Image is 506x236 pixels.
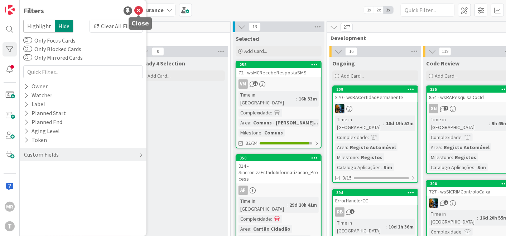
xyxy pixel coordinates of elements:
span: 0 [152,47,164,56]
div: Label [23,100,46,109]
div: Clear All Filters [90,20,143,33]
label: Only Blocked Cards [23,45,81,53]
div: Time in [GEOGRAPHIC_DATA] [429,115,489,131]
span: Selected [236,35,259,42]
img: JC [335,104,344,113]
div: 870 - wsRACertidaoPermanente [333,93,418,102]
span: : [383,119,384,127]
div: GN [429,104,438,113]
div: Custom Fields [23,150,59,159]
label: Only Mirrored Cards [23,53,83,62]
div: 350 [236,155,321,161]
span: 16 [345,47,357,56]
span: Add Card... [435,73,458,79]
div: Area [238,119,250,127]
div: Time in [GEOGRAPHIC_DATA] [335,219,386,235]
a: 25872 - wsMCRecebeRespostaSMSVMTime in [GEOGRAPHIC_DATA]:16h 33mComplexidade:Area:Comuns - [PERSO... [236,61,322,148]
div: 350 [240,156,321,161]
span: : [271,215,272,223]
span: 119 [439,47,451,56]
div: Area [335,143,347,151]
span: Hide [55,20,73,33]
div: 258 [240,62,321,67]
span: Add Card... [341,73,364,79]
div: 394 [336,190,418,195]
div: 209 [336,87,418,92]
span: 277 [341,23,353,31]
div: Aging Level [23,127,61,136]
span: 13 [249,23,261,31]
div: 10d 1h 36m [387,223,415,231]
div: Planned Start [23,109,67,118]
div: Filters [23,5,44,16]
div: Sim [382,163,394,171]
span: : [261,129,262,137]
span: : [250,225,251,233]
div: 394 [333,190,418,196]
div: JC [333,104,418,113]
div: Registos [453,153,478,161]
span: 2 [444,200,448,205]
img: JC [429,198,438,208]
span: : [286,201,288,209]
span: : [462,228,463,236]
div: 209 [333,86,418,93]
div: Sim [476,163,488,171]
input: Quick Filter... [401,4,454,16]
span: : [489,119,490,127]
span: Add Card... [244,48,267,54]
div: Cartão Cidadão [251,225,292,233]
h5: Close [131,20,149,27]
div: Comuns - [PERSON_NAME]... [251,119,320,127]
div: 25872 - wsMCRecebeRespostaSMS [236,62,321,77]
div: VM [238,79,248,89]
div: AP [238,186,248,195]
span: : [462,133,463,141]
div: Time in [GEOGRAPHIC_DATA] [335,115,383,131]
div: 72 - wsMCRecebeRespostaSMS [236,68,321,77]
button: Only Focus Cards [23,37,32,44]
span: : [250,119,251,127]
span: : [452,153,453,161]
div: Catalogo Aplicações [429,163,474,171]
img: Visit kanbanzone.com [5,5,15,15]
div: Complexidade [429,133,462,141]
div: Owner [23,82,48,91]
div: 258 [236,62,321,68]
div: Registos [359,153,384,161]
div: Comuns [262,129,285,137]
div: 29d 20h 41m [288,201,319,209]
div: Watcher [23,91,53,100]
span: 3x [384,6,393,14]
div: AP [236,186,321,195]
div: 914 - SincronizaEstadoInformatizacao_Process [236,161,321,183]
div: VM [236,79,321,89]
div: Milestone [429,153,452,161]
span: : [474,163,476,171]
div: Complexidade [238,215,271,223]
button: Only Mirrored Cards [23,54,32,61]
span: Add Card... [148,73,170,79]
button: Only Blocked Cards [23,45,32,53]
span: : [296,95,297,103]
span: : [368,133,369,141]
span: 0/15 [342,174,352,182]
div: 394ErrorHandlerCC [333,190,418,205]
div: 16h 33m [297,95,319,103]
div: Milestone [335,153,358,161]
div: RB [333,207,418,217]
span: : [386,223,387,231]
div: Area [429,143,441,151]
div: Token [23,136,48,144]
span: : [347,143,348,151]
span: : [271,109,272,117]
div: Complexidade [429,228,462,236]
span: 1x [364,6,374,14]
label: Only Focus Cards [23,36,76,45]
div: Registo Automóvel [442,143,491,151]
div: Time in [GEOGRAPHIC_DATA] [238,197,286,213]
span: Highlight [23,20,55,33]
input: Quick Filter... [23,65,143,78]
span: 9 [350,209,355,214]
span: 2x [374,6,384,14]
